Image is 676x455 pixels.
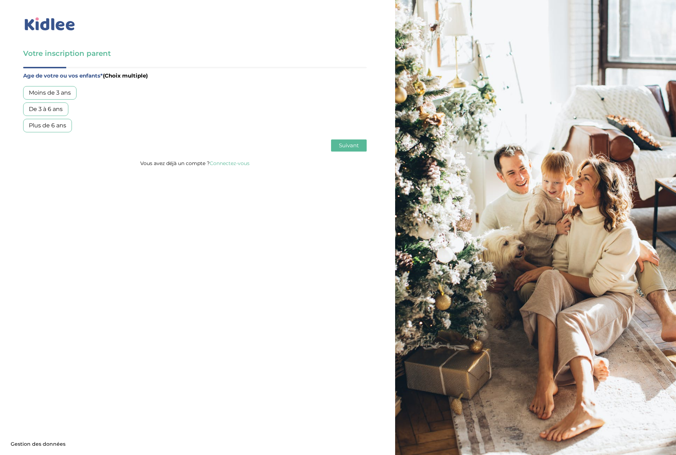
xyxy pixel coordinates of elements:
[23,48,367,58] h3: Votre inscription parent
[339,142,359,149] span: Suivant
[23,139,57,152] button: Précédent
[23,71,367,80] label: Age de votre ou vos enfants*
[23,16,77,32] img: logo_kidlee_bleu
[23,102,68,116] div: De 3 à 6 ans
[103,72,148,79] span: (Choix multiple)
[11,441,65,448] span: Gestion des données
[23,159,367,168] p: Vous avez déjà un compte ?
[23,119,72,132] div: Plus de 6 ans
[6,437,70,452] button: Gestion des données
[23,86,77,100] div: Moins de 3 ans
[210,160,250,166] a: Connectez-vous
[331,139,367,152] button: Suivant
